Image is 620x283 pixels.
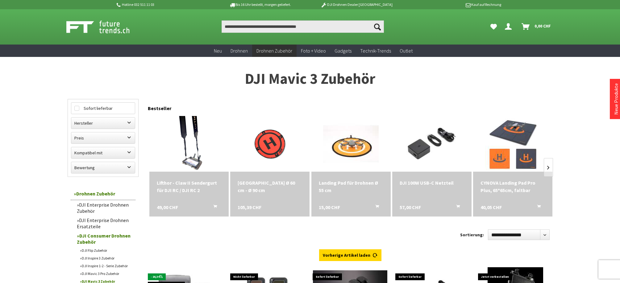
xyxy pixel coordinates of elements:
label: Bewertung [71,162,135,173]
span: 15,00 CHF [319,204,340,211]
h1: DJI Mavic 3 Zubehör [68,71,553,87]
a: Dein Konto [502,20,517,33]
a: DJI Inspire 1-2 - Serie Zubehör [77,262,135,270]
a: DJI Flip Zubehör [77,247,135,254]
span: Foto + Video [301,48,326,54]
img: Shop Futuretrends - zur Startseite wechseln [66,19,143,35]
a: DJI Inspire 3 Zubehör [77,254,135,262]
img: Hoodman Landeplatz Ø 60 cm - Ø 90 cm [242,116,298,172]
button: In den Warenkorb [206,204,221,212]
div: Bestseller [148,99,553,114]
div: DJI 100W USB-C Netzteil [400,179,464,187]
button: In den Warenkorb [449,204,464,212]
img: Landing Pad für Drohnen Ø 55 cm [323,116,379,172]
div: Lifthor - Claw II Sendergurt für DJI RC / DJI RC 2 [157,179,221,194]
img: Lifthor - Claw II Sendergurt für DJI RC / DJI RC 2 [169,116,209,172]
a: Landing Pad für Drohnen Ø 55 cm 15,00 CHF In den Warenkorb [319,179,383,194]
label: Kompatibel mit [71,147,135,158]
span: Drohnen [231,48,248,54]
p: Hotline 032 511 11 03 [116,1,212,8]
span: Drohnen Zubehör [256,48,292,54]
span: 49,00 CHF [157,204,178,211]
p: Kauf auf Rechnung [405,1,501,8]
p: Bis 16 Uhr bestellt, morgen geliefert. [212,1,308,8]
a: DJI Enterprise Drohnen Ersatzteile [74,216,135,231]
a: Meine Favoriten [487,20,500,33]
a: Neue Produkte [613,83,619,115]
span: 105,39 CHF [238,204,261,211]
a: DJI Enterprise Drohnen Zubehör [74,200,135,216]
input: Produkt, Marke, Kategorie, EAN, Artikelnummer… [222,20,384,33]
a: Drohnen Zubehör [252,45,297,57]
span: 57,00 CHF [400,204,421,211]
a: Foto + Video [297,45,330,57]
a: Drohnen [226,45,252,57]
label: Hersteller [71,118,135,129]
p: DJI Drohnen Dealer [GEOGRAPHIC_DATA] [308,1,405,8]
a: Neu [210,45,226,57]
img: CYNOVA Landing Pad Pro Plus, 65*65cm, faltbar [485,116,541,172]
span: Gadgets [335,48,352,54]
label: Preis [71,132,135,144]
label: Sortierung: [460,230,484,240]
a: Outlet [395,45,417,57]
a: Warenkorb [519,20,554,33]
label: Sofort lieferbar [71,103,135,114]
span: Outlet [400,48,413,54]
div: Landing Pad für Drohnen Ø 55 cm [319,179,383,194]
div: [GEOGRAPHIC_DATA] Ø 60 cm - Ø 90 cm [238,179,302,194]
a: Technik-Trends [356,45,395,57]
a: Vorherige Artikel laden [319,249,381,261]
a: Drohnen Zubehör [71,187,135,200]
span: Technik-Trends [360,48,391,54]
button: In den Warenkorb [530,204,544,212]
a: DJI Consumer Drohnen Zubehör [74,231,135,247]
a: DJI Mavic 3 Pro Zubehör [77,270,135,277]
a: DJI 100W USB-C Netzteil 57,00 CHF In den Warenkorb [400,179,464,187]
a: [GEOGRAPHIC_DATA] Ø 60 cm - Ø 90 cm 105,39 CHF [238,179,302,194]
a: Lifthor - Claw II Sendergurt für DJI RC / DJI RC 2 49,00 CHF In den Warenkorb [157,179,221,194]
span: Neu [214,48,222,54]
a: CYNOVA Landing Pad Pro Plus, 65*65cm, faltbar 40,05 CHF In den Warenkorb [481,179,545,194]
span: 0,00 CHF [535,21,551,31]
div: CYNOVA Landing Pad Pro Plus, 65*65cm, faltbar [481,179,545,194]
span: 40,05 CHF [481,204,502,211]
button: In den Warenkorb [368,204,383,212]
a: Gadgets [330,45,356,57]
img: DJI 100W USB-C Netzteil [392,117,472,170]
button: Suchen [371,20,384,33]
